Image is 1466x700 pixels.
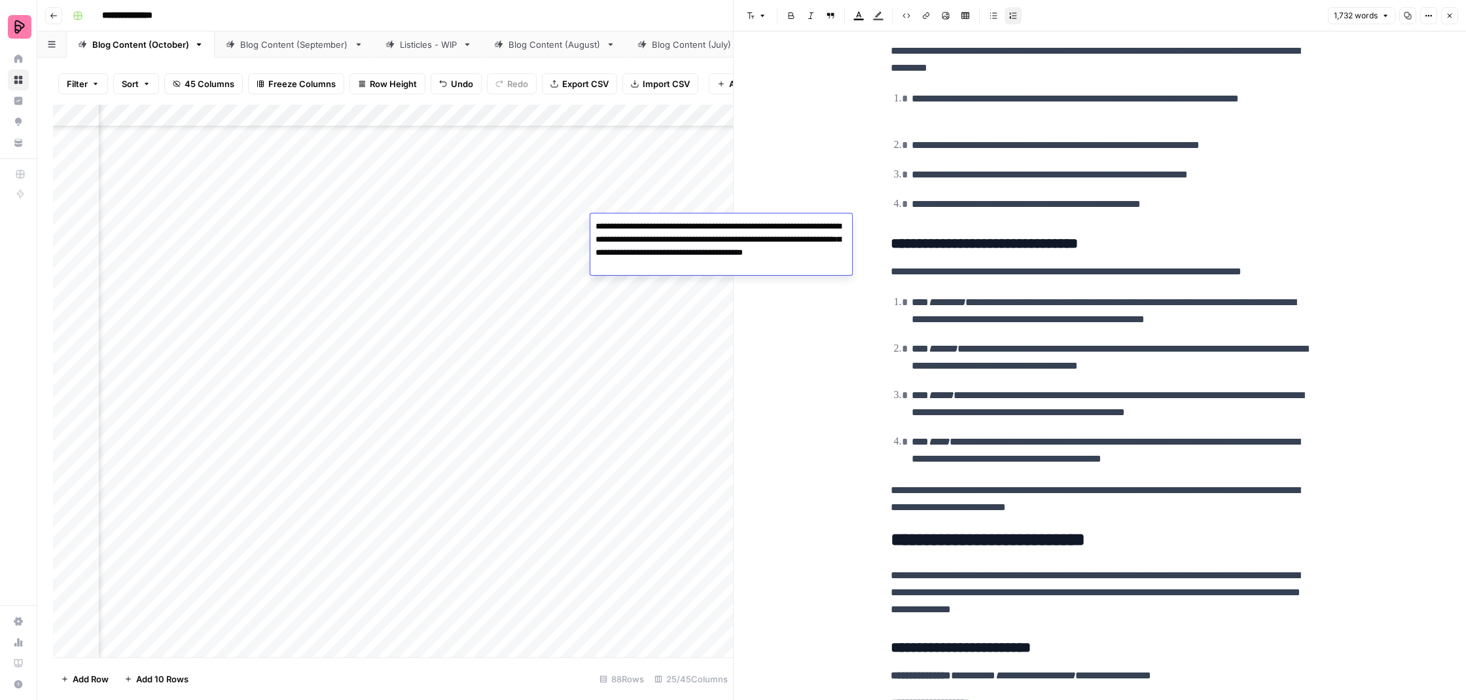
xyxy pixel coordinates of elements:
[116,669,196,690] button: Add 10 Rows
[8,632,29,653] a: Usage
[542,73,617,94] button: Export CSV
[1328,7,1395,24] button: 1,732 words
[67,77,88,90] span: Filter
[8,132,29,153] a: Your Data
[509,38,601,51] div: Blog Content (August)
[370,77,417,90] span: Row Height
[1334,10,1378,22] span: 1,732 words
[8,653,29,674] a: Learning Hub
[652,38,732,51] div: Blog Content (July)
[8,69,29,90] a: Browse
[451,77,473,90] span: Undo
[248,73,344,94] button: Freeze Columns
[73,672,109,686] span: Add Row
[164,73,243,94] button: 45 Columns
[483,31,626,58] a: Blog Content (August)
[709,73,788,94] button: Add Column
[8,48,29,69] a: Home
[562,77,609,90] span: Export CSV
[643,77,690,90] span: Import CSV
[8,111,29,132] a: Opportunities
[8,90,29,111] a: Insights
[622,73,698,94] button: Import CSV
[122,77,139,90] span: Sort
[649,669,733,690] div: 25/45 Columns
[374,31,483,58] a: Listicles - WIP
[185,77,234,90] span: 45 Columns
[431,73,482,94] button: Undo
[626,31,758,58] a: Blog Content (July)
[400,38,457,51] div: Listicles - WIP
[268,77,336,90] span: Freeze Columns
[594,669,649,690] div: 88 Rows
[507,77,528,90] span: Redo
[92,38,189,51] div: Blog Content (October)
[349,73,425,94] button: Row Height
[8,611,29,632] a: Settings
[8,15,31,39] img: Preply Logo
[215,31,374,58] a: Blog Content (September)
[136,672,188,686] span: Add 10 Rows
[113,73,159,94] button: Sort
[240,38,349,51] div: Blog Content (September)
[8,10,29,43] button: Workspace: Preply
[58,73,108,94] button: Filter
[8,674,29,695] button: Help + Support
[67,31,215,58] a: Blog Content (October)
[487,73,537,94] button: Redo
[53,669,116,690] button: Add Row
